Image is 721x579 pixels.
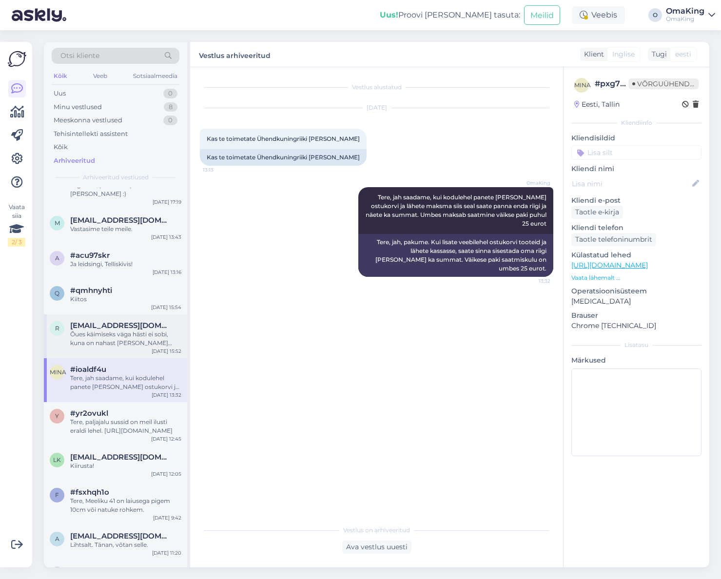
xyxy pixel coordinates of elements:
[375,238,548,272] font: Tere, jah, pakume. Kui lisate veebilehel ostukorvi tooteid ja lähete kassasse, saate sinna sisest...
[366,193,548,227] font: Tere, jah saadame, kui kodulehel panete [PERSON_NAME] ostukorvi ja lähete maksma siis seal saate ...
[575,235,652,244] font: Taotle telefoninumbrit
[169,103,173,111] font: 8
[571,196,621,205] font: Kliendi e-post
[621,119,652,126] font: Kliendiinfo
[600,79,638,88] font: pxg7nakj
[153,199,181,205] font: [DATE] 17:19
[54,156,95,164] font: Arhiveeritud
[571,356,606,365] font: Märkused
[50,368,66,376] font: mina
[70,321,204,330] font: [EMAIL_ADDRESS][DOMAIN_NAME]
[54,143,68,151] font: Kõik
[168,116,173,124] font: 0
[54,89,66,97] font: Uus
[12,238,15,246] font: 2
[15,238,22,246] font: / 3
[55,289,59,297] font: q
[55,491,59,499] font: f
[70,365,106,374] font: #ioaldf4u
[70,286,112,295] font: #qmhnyhti
[168,89,173,97] font: 0
[582,100,620,109] font: Eesti, Tallin
[151,304,181,310] font: [DATE] 15:54
[54,130,128,137] font: Tehisintellekti assistent
[151,436,181,442] font: [DATE] 12:45
[83,174,149,181] font: Arhiveeritud vestlused
[55,325,59,332] font: r
[70,497,170,513] font: Tere, Meeliku 41 on laiusega pigem 10cm või natuke rohkem.
[207,135,360,142] font: Kas te toimetate Ühendkuningriiki [PERSON_NAME]
[70,216,172,225] span: maris.pukk@kaamos.ee
[398,10,520,19] font: Proovi [PERSON_NAME] tasuta:
[571,223,624,232] font: Kliendi telefon
[70,374,181,425] font: Tere, jah saadame, kui kodulehel panete [PERSON_NAME] ostukorvi ja lähete maksma siis seal saate ...
[70,251,110,260] font: #acu97skr
[571,297,631,306] font: [MEDICAL_DATA]
[572,178,690,189] input: Lisa nimi
[152,348,181,354] font: [DATE] 15:52
[584,50,604,58] font: Klient
[524,5,560,24] button: Meilid
[153,269,181,275] font: [DATE] 13:16
[595,79,600,88] font: #
[652,50,667,58] font: Tugi
[70,418,173,434] font: Tere, paljajalu sussid on meil ilusti eraldi lehel. [URL][DOMAIN_NAME]
[207,154,360,161] font: Kas te toimetate Ühendkuningriiki [PERSON_NAME]
[151,234,181,240] font: [DATE] 13:43
[70,567,172,576] span: annelehtmae77@gmail.com
[70,541,148,548] font: Lihtsalt. Tänan, võtan selle.
[571,274,621,281] font: Vaata lähemalt ...
[343,526,410,534] font: Vestlus on arhiveeritud
[70,453,172,462] span: pjotr_tih@mail.ru
[54,103,102,111] font: Minu vestlused
[55,219,60,227] font: m
[574,81,591,89] font: mina
[70,462,94,469] font: Kiirusta!
[380,10,398,19] font: Uus!
[70,452,204,462] font: [EMAIL_ADDRESS][DOMAIN_NAME]
[60,51,99,60] font: Otsi kliente
[571,311,598,320] font: Brauser
[624,341,648,348] font: Lisatasu
[55,412,59,420] font: y
[70,531,204,540] font: [EMAIL_ADDRESS][DOMAIN_NAME]
[70,408,108,418] font: #yr2ovukl
[54,72,67,79] font: Kõik
[70,532,172,540] span: armin@sevensundays.ee
[53,456,61,463] font: lk
[153,515,181,521] font: [DATE] 9:42
[666,6,704,16] font: OmaKing
[571,261,648,270] a: [URL][DOMAIN_NAME]
[591,10,617,19] font: Veebis
[9,203,25,219] font: Vaata siia
[571,251,631,259] font: Külastatud lehed
[571,164,614,173] font: Kliendi nimi
[70,330,179,364] font: Õues käimiseks väga hästi ei sobi, kuna on nahast [PERSON_NAME] kardavad niiskust. Kui on kuiv il...
[70,225,133,232] font: Vastasime teile meile.
[530,11,554,20] font: Meilid
[70,487,109,497] font: #fsxhqh1o
[152,550,181,556] font: [DATE] 11:20
[666,7,715,23] a: OmaKingOmaKing
[152,392,181,398] font: [DATE] 13:32
[55,254,59,262] font: a
[54,116,122,124] font: Meeskonna vestlused
[675,50,691,58] font: eesti
[526,180,550,186] font: OmaKing
[203,167,214,173] font: 13:13
[612,50,635,58] font: Inglise
[666,15,694,22] font: OmaKing
[199,51,271,60] font: Vestlus arhiveeritud
[151,471,181,477] font: [DATE] 12:05
[133,72,177,79] font: Sotsiaalmeedia
[571,134,615,142] font: Kliendisildid
[70,260,133,268] font: Ja leidsingi, Telliskivis!
[70,321,172,330] span: rickheuvelmans@hotmail.com
[571,145,702,160] input: Lisa silt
